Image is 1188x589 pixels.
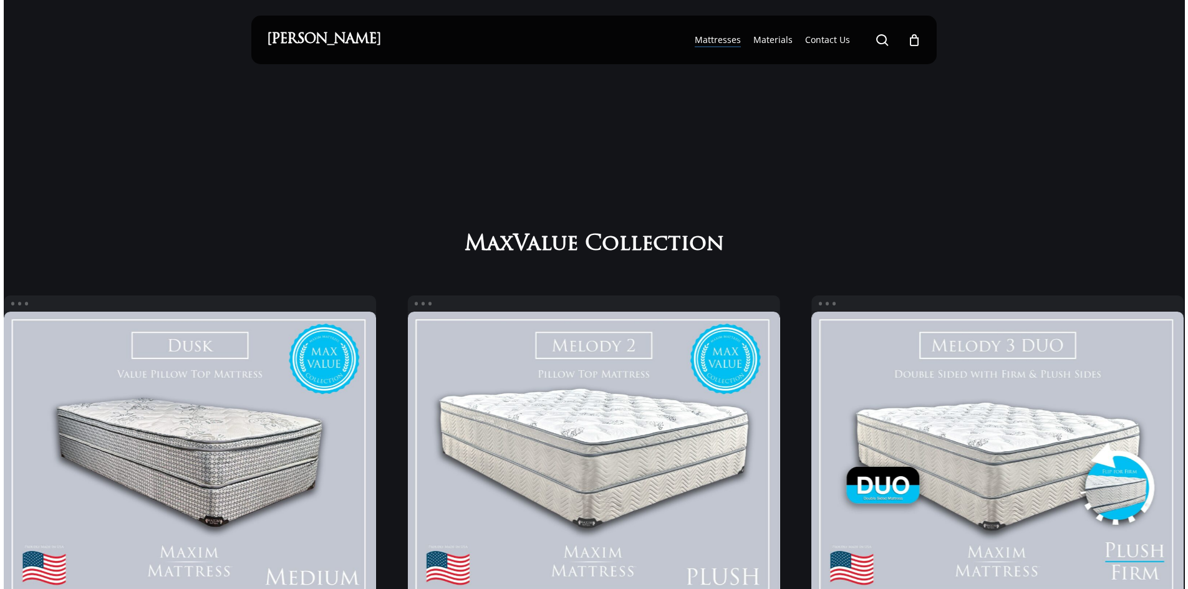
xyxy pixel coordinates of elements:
[695,34,741,46] a: Mattresses
[458,231,730,258] h2: MaxValue Collection
[585,232,724,258] span: Collection
[805,34,850,46] a: Contact Us
[688,16,921,64] nav: Main Menu
[907,33,921,47] a: Cart
[267,33,381,47] a: [PERSON_NAME]
[753,34,793,46] a: Materials
[465,232,578,258] span: MaxValue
